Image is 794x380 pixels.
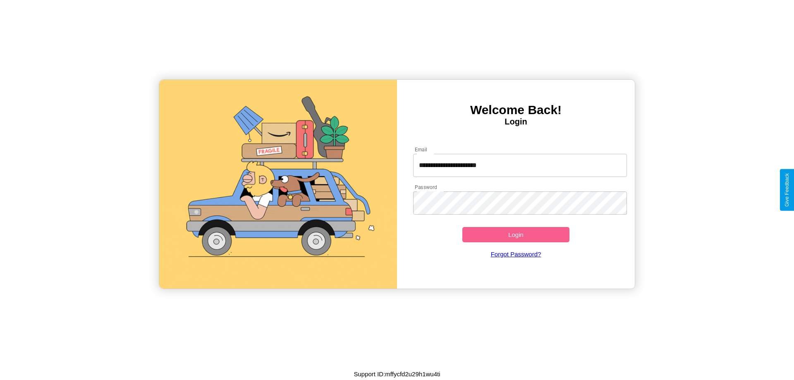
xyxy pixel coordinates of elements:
[784,173,790,207] div: Give Feedback
[409,242,623,266] a: Forgot Password?
[462,227,569,242] button: Login
[415,146,428,153] label: Email
[354,368,440,380] p: Support ID: mffycfd2u29h1wu4ti
[415,184,437,191] label: Password
[397,103,635,117] h3: Welcome Back!
[397,117,635,127] h4: Login
[159,80,397,289] img: gif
